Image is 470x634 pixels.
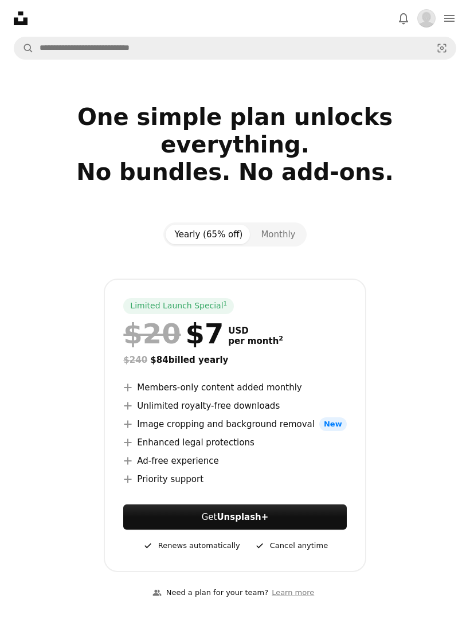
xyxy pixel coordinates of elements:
button: Yearly (65% off) [166,225,252,244]
button: Monthly [252,225,304,244]
div: Limited Launch Special [123,298,234,314]
li: Image cropping and background removal [123,417,346,431]
button: Menu [438,7,461,30]
div: $7 [123,319,224,349]
a: 2 [276,336,285,346]
li: Priority support [123,472,346,486]
span: New [319,417,347,431]
button: Profile [415,7,438,30]
div: Need a plan for your team? [152,587,268,599]
a: GetUnsplash+ [123,504,346,530]
div: $84 billed yearly [123,353,346,367]
strong: Unsplash+ [217,512,268,522]
a: 1 [221,300,230,312]
sup: 2 [279,335,283,342]
form: Find visuals sitewide [14,37,456,60]
li: Ad-free experience [123,454,346,468]
li: Members-only content added monthly [123,381,346,394]
button: Search Unsplash [14,37,34,59]
a: Learn more [268,584,318,602]
span: per month [228,336,283,346]
li: Enhanced legal protections [123,436,346,449]
span: $20 [123,319,181,349]
span: $240 [123,355,147,365]
span: USD [228,326,283,336]
a: Home — Unsplash [14,11,28,25]
button: Notifications [392,7,415,30]
li: Unlimited royalty-free downloads [123,399,346,413]
div: Cancel anytime [254,539,328,553]
img: Avatar of user Amanda Rojas [417,9,436,28]
sup: 1 [224,300,228,307]
button: Visual search [428,37,456,59]
div: Renews automatically [142,539,240,553]
h2: One simple plan unlocks everything. No bundles. No add-ons. [14,103,456,213]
